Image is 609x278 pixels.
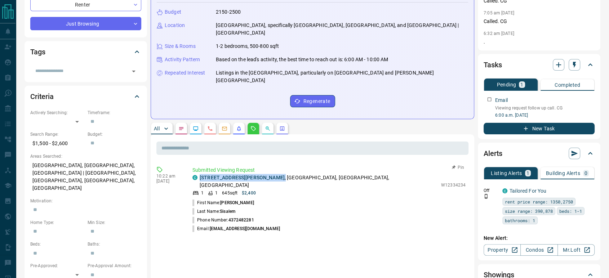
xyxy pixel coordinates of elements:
[30,88,141,105] div: Criteria
[178,126,184,131] svg: Notes
[497,82,516,87] p: Pending
[290,95,335,107] button: Regenerate
[242,190,256,196] p: $2,400
[165,8,181,16] p: Budget
[200,175,285,180] a: [STREET_ADDRESS][PERSON_NAME]
[484,56,595,73] div: Tasks
[220,200,254,205] span: [PERSON_NAME]
[236,126,242,131] svg: Listing Alerts
[30,109,84,116] p: Actively Searching:
[88,109,141,116] p: Timeframe:
[192,208,235,215] p: Last Name:
[129,66,139,76] button: Open
[216,69,468,84] p: Listings in the [GEOGRAPHIC_DATA], particularly on [GEOGRAPHIC_DATA] and [PERSON_NAME][GEOGRAPHIC...
[88,219,141,226] p: Min Size:
[165,22,185,29] p: Location
[156,179,182,184] p: [DATE]
[520,244,557,256] a: Condos
[192,166,466,174] p: Submitted Viewing Request
[201,190,204,196] p: 1
[30,160,141,194] p: [GEOGRAPHIC_DATA], [GEOGRAPHIC_DATA], [GEOGRAPHIC_DATA] | [GEOGRAPHIC_DATA], [GEOGRAPHIC_DATA], [...
[441,182,466,188] p: W12334234
[495,112,595,118] p: 6:00 a.m. [DATE]
[88,131,141,138] p: Budget:
[216,22,468,37] p: [GEOGRAPHIC_DATA], specifically [GEOGRAPHIC_DATA], [GEOGRAPHIC_DATA], and [GEOGRAPHIC_DATA] | [GE...
[228,218,254,223] span: 4372482281
[30,138,84,149] p: $1,500 - $2,600
[30,46,45,58] h2: Tags
[165,69,205,77] p: Repeated Interest
[210,226,280,231] span: [EMAIL_ADDRESS][DOMAIN_NAME]
[30,43,141,60] div: Tags
[279,126,285,131] svg: Agent Actions
[193,126,199,131] svg: Lead Browsing Activity
[510,188,546,194] a: Tailored For You
[484,145,595,162] div: Alerts
[265,126,271,131] svg: Opportunities
[502,188,507,193] div: condos.ca
[484,18,595,25] p: Called. CG
[30,263,84,269] p: Pre-Approved:
[505,198,573,205] span: rent price range: 1350,2750
[88,241,141,247] p: Baths:
[30,219,84,226] p: Home Type:
[88,263,141,269] p: Pre-Approval Amount:
[484,187,498,194] p: Off
[557,244,595,256] a: Mr.Loft
[220,209,235,214] span: Sisalem
[30,17,141,30] div: Just Browsing
[559,207,582,215] span: beds: 1-1
[200,174,437,189] p: , [GEOGRAPHIC_DATA], [GEOGRAPHIC_DATA], [GEOGRAPHIC_DATA]
[505,207,553,215] span: size range: 390,878
[216,56,388,63] p: Based on the lead's activity, the best time to reach out is: 6:00 AM - 10:00 AM
[484,123,595,134] button: New Task
[165,56,200,63] p: Activity Pattern
[30,153,141,160] p: Areas Searched:
[448,164,468,171] button: Pin
[484,59,502,71] h2: Tasks
[30,131,84,138] p: Search Range:
[546,171,580,176] p: Building Alerts
[526,171,529,176] p: 1
[216,42,279,50] p: 1-2 bedrooms, 500-800 sqft
[505,217,535,224] span: bathrooms: 1
[484,234,595,242] p: New Alert:
[491,171,522,176] p: Listing Alerts
[250,126,256,131] svg: Requests
[495,97,508,104] p: Email
[192,225,280,232] p: Email:
[222,190,237,196] p: 645 sqft
[520,82,523,87] p: 1
[192,199,254,206] p: First Name:
[192,217,254,223] p: Phone Number:
[156,174,182,179] p: 10:22 am
[30,198,141,204] p: Motivation:
[484,244,521,256] a: Property
[555,82,580,88] p: Completed
[484,38,595,46] p: .
[215,190,218,196] p: 1
[207,126,213,131] svg: Calls
[216,8,241,16] p: 2150-2500
[495,105,595,111] p: Viewing request follow up call. CG
[30,241,84,247] p: Beds:
[484,10,514,15] p: 7:05 am [DATE]
[484,194,489,199] svg: Push Notification Only
[165,42,196,50] p: Size & Rooms
[484,148,502,159] h2: Alerts
[154,126,160,131] p: All
[484,31,514,36] p: 6:32 am [DATE]
[192,175,197,180] div: condos.ca
[30,91,54,102] h2: Criteria
[584,171,587,176] p: 0
[222,126,227,131] svg: Emails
